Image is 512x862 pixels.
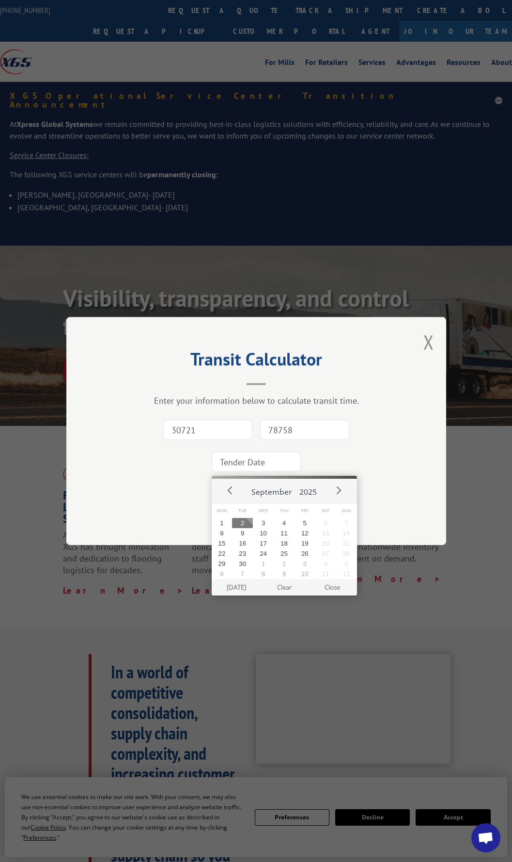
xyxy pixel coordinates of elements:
[295,528,315,538] button: 12
[212,518,233,528] button: 1
[260,579,308,596] button: Clear
[260,420,349,440] input: Dest. Zip
[295,549,315,559] button: 26
[212,579,260,596] button: [DATE]
[274,569,295,579] button: 9
[253,559,274,569] button: 1
[331,483,345,498] button: Next
[315,549,336,559] button: 27
[423,329,434,355] button: Close modal
[274,538,295,549] button: 18
[115,352,398,371] h2: Transit Calculator
[248,479,295,501] button: September
[295,479,321,501] button: 2025
[308,579,356,596] button: Close
[274,518,295,528] button: 4
[212,452,301,472] input: Tender Date
[232,549,253,559] button: 23
[295,504,315,518] span: Fri
[295,569,315,579] button: 10
[253,549,274,559] button: 24
[212,528,233,538] button: 8
[163,420,252,440] input: Origin Zip
[336,559,357,569] button: 5
[295,538,315,549] button: 19
[212,549,233,559] button: 22
[315,559,336,569] button: 4
[336,569,357,579] button: 12
[232,538,253,549] button: 16
[274,549,295,559] button: 25
[115,395,398,406] div: Enter your information below to calculate transit time.
[295,518,315,528] button: 5
[315,518,336,528] button: 6
[253,528,274,538] button: 10
[336,518,357,528] button: 7
[274,559,295,569] button: 2
[315,528,336,538] button: 13
[232,518,253,528] button: 2
[315,538,336,549] button: 20
[471,823,500,852] a: Open chat
[274,504,295,518] span: Thu
[274,528,295,538] button: 11
[336,528,357,538] button: 14
[315,504,336,518] span: Sat
[223,483,238,498] button: Prev
[212,569,233,579] button: 6
[253,569,274,579] button: 8
[336,549,357,559] button: 28
[336,504,357,518] span: Sun
[315,569,336,579] button: 11
[232,504,253,518] span: Tue
[336,538,357,549] button: 21
[253,504,274,518] span: Wed
[232,528,253,538] button: 9
[232,559,253,569] button: 30
[212,504,233,518] span: Mon
[295,559,315,569] button: 3
[212,538,233,549] button: 15
[232,569,253,579] button: 7
[253,518,274,528] button: 3
[253,538,274,549] button: 17
[212,559,233,569] button: 29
